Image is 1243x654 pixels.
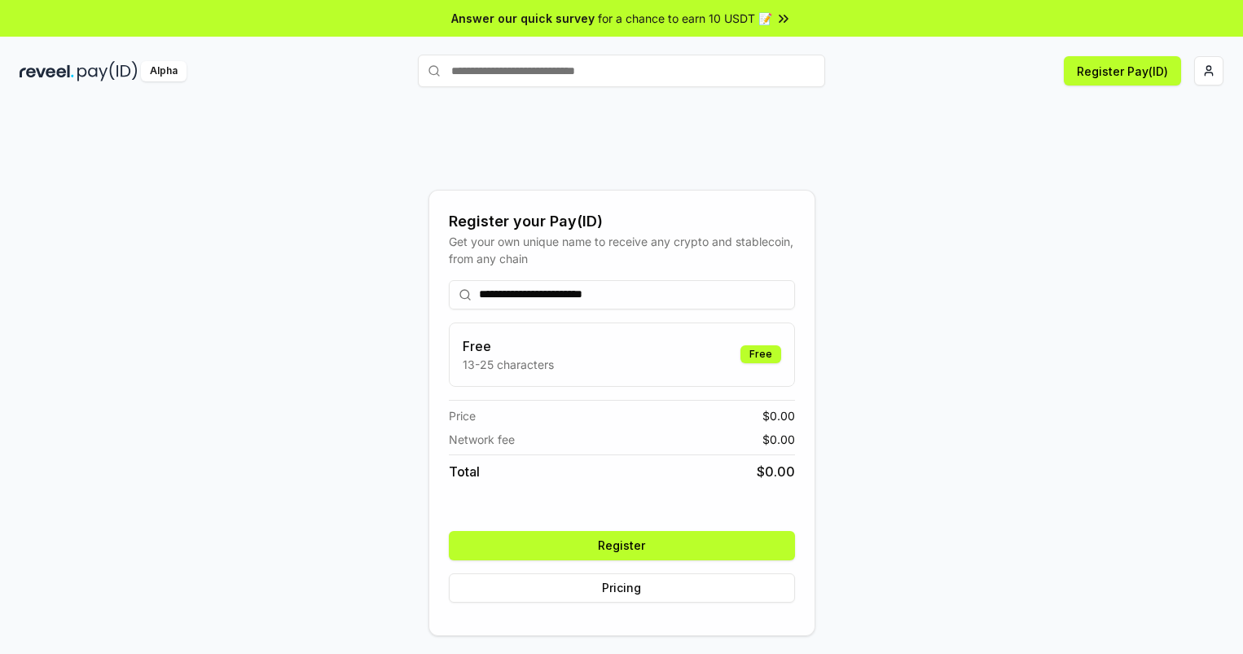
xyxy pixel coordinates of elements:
[740,345,781,363] div: Free
[598,10,772,27] span: for a chance to earn 10 USDT 📝
[449,462,480,481] span: Total
[463,336,554,356] h3: Free
[757,462,795,481] span: $ 0.00
[141,61,187,81] div: Alpha
[1064,56,1181,86] button: Register Pay(ID)
[449,407,476,424] span: Price
[762,407,795,424] span: $ 0.00
[463,356,554,373] p: 13-25 characters
[451,10,595,27] span: Answer our quick survey
[449,210,795,233] div: Register your Pay(ID)
[449,233,795,267] div: Get your own unique name to receive any crypto and stablecoin, from any chain
[762,431,795,448] span: $ 0.00
[449,573,795,603] button: Pricing
[449,431,515,448] span: Network fee
[20,61,74,81] img: reveel_dark
[449,531,795,560] button: Register
[77,61,138,81] img: pay_id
